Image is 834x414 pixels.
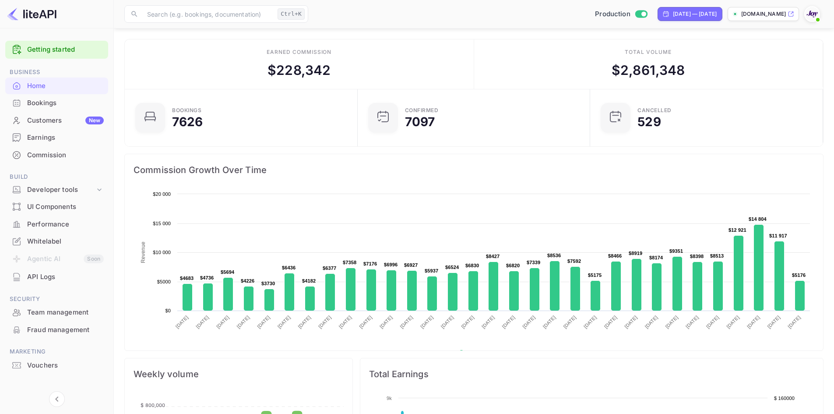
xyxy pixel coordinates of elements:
[629,251,642,256] text: $8919
[658,7,722,21] div: Click to change the date range period
[5,78,108,95] div: Home
[200,275,214,280] text: $4736
[440,315,455,329] text: [DATE]
[527,260,540,265] text: $7339
[241,278,254,283] text: $4226
[85,117,104,124] div: New
[5,41,108,59] div: Getting started
[5,216,108,233] div: Performance
[5,147,108,164] div: Commission
[399,315,414,329] text: [DATE]
[5,269,108,285] a: API Logs
[27,219,104,230] div: Performance
[419,315,434,329] text: [DATE]
[741,10,786,18] p: [DOMAIN_NAME]
[5,129,108,145] a: Earnings
[5,347,108,357] span: Marketing
[27,133,104,143] div: Earnings
[5,112,108,128] a: CustomersNew
[142,5,274,23] input: Search (e.g. bookings, documentation)
[7,7,56,21] img: LiteAPI logo
[685,315,700,329] text: [DATE]
[583,315,598,329] text: [DATE]
[221,269,235,275] text: $5694
[141,402,165,408] tspan: $ 800,000
[465,263,479,268] text: $6830
[405,116,435,128] div: 7097
[338,315,353,329] text: [DATE]
[134,367,344,381] span: Weekly volume
[5,294,108,304] span: Security
[384,262,398,267] text: $6996
[5,67,108,77] span: Business
[5,233,108,249] a: Whitelabel
[153,250,171,255] text: $10 000
[562,315,577,329] text: [DATE]
[5,147,108,163] a: Commission
[728,227,746,233] text: $12 921
[588,272,602,278] text: $5175
[481,315,496,329] text: [DATE]
[787,315,802,329] text: [DATE]
[27,150,104,160] div: Commission
[5,95,108,111] a: Bookings
[157,279,171,284] text: $5000
[363,261,377,266] text: $7176
[27,308,104,318] div: Team management
[749,216,767,222] text: $14 804
[27,98,104,108] div: Bookings
[725,315,740,329] text: [DATE]
[261,281,275,286] text: $3730
[27,325,104,335] div: Fraud management
[140,241,146,263] text: Revenue
[282,265,296,270] text: $6436
[153,191,171,197] text: $20 000
[445,265,459,270] text: $6524
[267,48,331,56] div: Earned commission
[612,60,685,80] div: $ 2,861,348
[637,116,661,128] div: 529
[5,182,108,198] div: Developer tools
[5,112,108,129] div: CustomersNew
[5,198,108,216] div: UI Components
[467,350,489,356] text: Revenue
[542,315,557,329] text: [DATE]
[669,248,683,254] text: $9351
[673,10,717,18] div: [DATE] — [DATE]
[134,163,814,177] span: Commission Growth Over Time
[387,396,392,401] text: 9k
[664,315,679,329] text: [DATE]
[5,233,108,250] div: Whitelabel
[5,269,108,286] div: API Logs
[297,315,312,329] text: [DATE]
[5,304,108,320] a: Team management
[256,315,271,329] text: [DATE]
[27,116,104,126] div: Customers
[277,315,292,329] text: [DATE]
[644,315,659,329] text: [DATE]
[369,367,814,381] span: Total Earnings
[5,78,108,94] a: Home
[278,8,305,20] div: Ctrl+K
[649,255,663,260] text: $8174
[215,315,230,329] text: [DATE]
[769,233,787,238] text: $11 917
[165,308,171,313] text: $0
[766,315,781,329] text: [DATE]
[5,322,108,338] a: Fraud management
[343,260,356,265] text: $7358
[172,116,203,128] div: 7626
[180,276,194,281] text: $4683
[302,278,316,283] text: $4182
[379,315,394,329] text: [DATE]
[805,7,819,21] img: With Joy
[5,198,108,215] a: UI Components
[5,172,108,182] span: Build
[521,315,536,329] text: [DATE]
[404,262,418,268] text: $6927
[27,45,104,55] a: Getting started
[175,315,190,329] text: [DATE]
[27,361,104,371] div: Vouchers
[603,315,618,329] text: [DATE]
[236,315,251,329] text: [DATE]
